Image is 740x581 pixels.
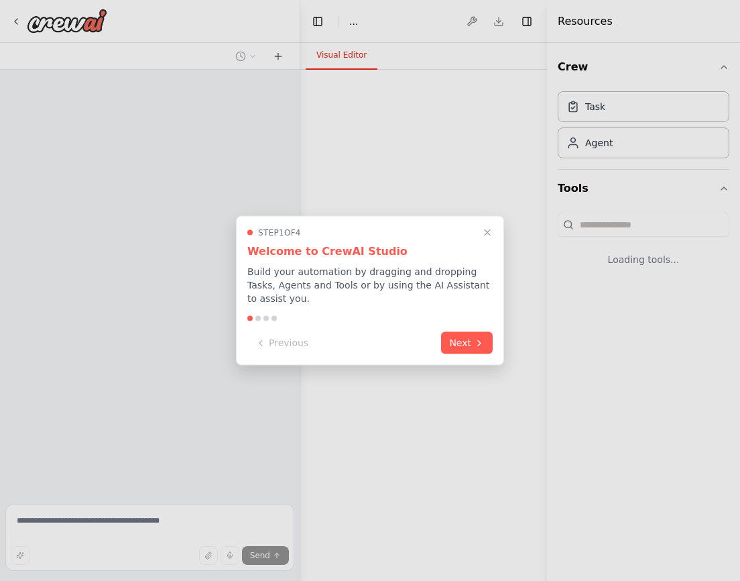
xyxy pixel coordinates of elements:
[247,265,493,305] p: Build your automation by dragging and dropping Tasks, Agents and Tools or by using the AI Assista...
[308,12,327,31] button: Hide left sidebar
[441,332,493,354] button: Next
[479,225,495,241] button: Close walkthrough
[258,227,301,238] span: Step 1 of 4
[247,332,316,354] button: Previous
[247,244,493,260] h3: Welcome to CrewAI Studio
